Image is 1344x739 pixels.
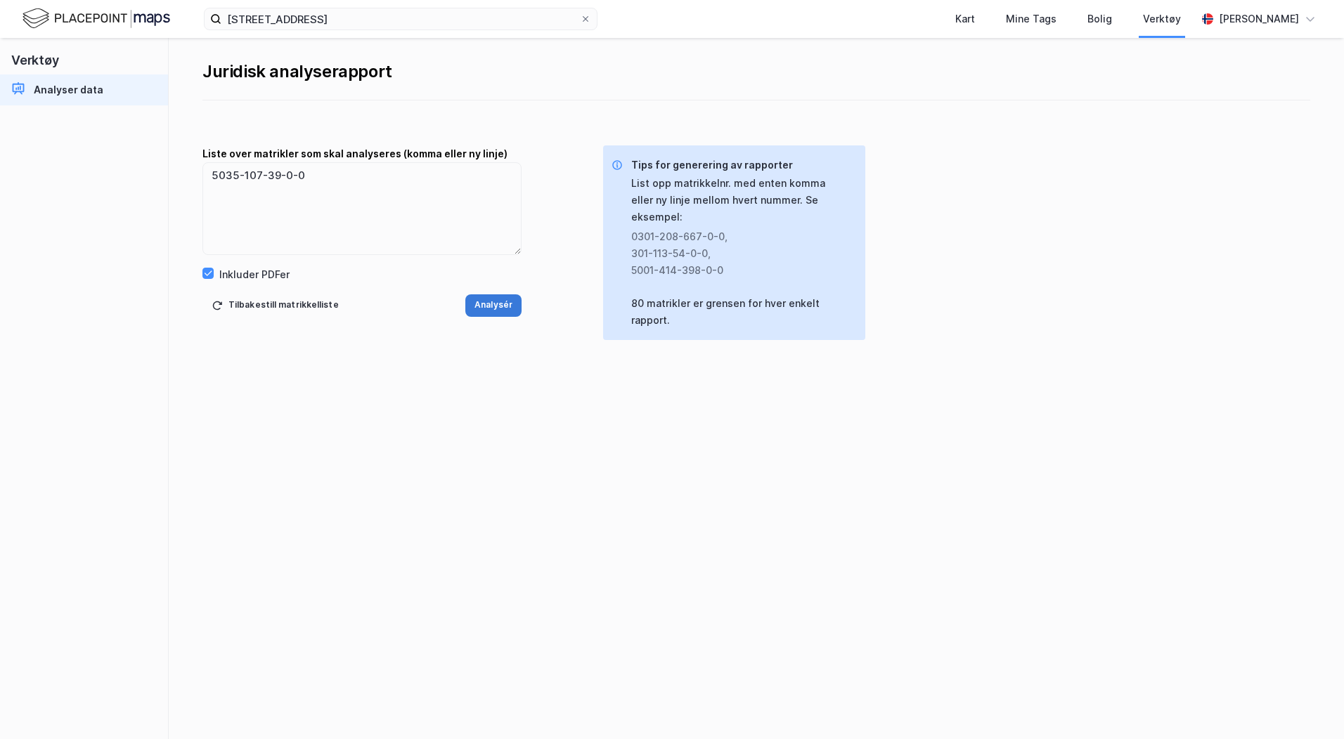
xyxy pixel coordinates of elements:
[202,60,1310,83] div: Juridisk analyserapport
[465,294,522,317] button: Analysér
[631,245,843,262] div: 301-113-54-0-0 ,
[631,157,854,174] div: Tips for generering av rapporter
[1006,11,1057,27] div: Mine Tags
[631,262,843,279] div: 5001-414-398-0-0
[631,175,854,329] div: List opp matrikkelnr. med enten komma eller ny linje mellom hvert nummer. Se eksempel: 80 matrikl...
[1274,672,1344,739] iframe: Chat Widget
[219,266,290,283] div: Inkluder PDFer
[202,145,522,162] div: Liste over matrikler som skal analyseres (komma eller ny linje)
[1143,11,1181,27] div: Verktøy
[1219,11,1299,27] div: [PERSON_NAME]
[1087,11,1112,27] div: Bolig
[22,6,170,31] img: logo.f888ab2527a4732fd821a326f86c7f29.svg
[34,81,103,98] div: Analyser data
[221,8,580,30] input: Søk på adresse, matrikkel, gårdeiere, leietakere eller personer
[1274,672,1344,739] div: Kontrollprogram for chat
[631,228,843,245] div: 0301-208-667-0-0 ,
[203,163,521,254] textarea: 5035-107-39-0-0
[202,294,348,317] button: Tilbakestill matrikkelliste
[955,11,975,27] div: Kart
